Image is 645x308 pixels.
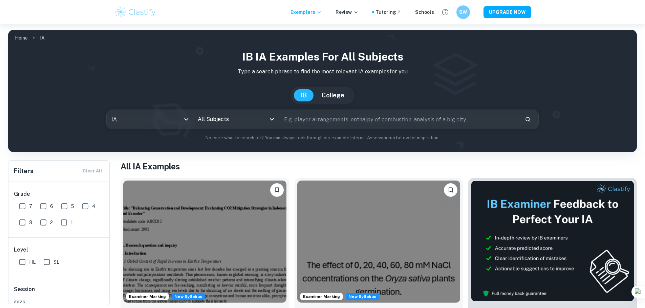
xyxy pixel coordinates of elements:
div: Starting from the May 2026 session, the ESS IA requirements have changed. We created this exempla... [172,293,205,300]
span: 3 [29,219,32,226]
div: IA [107,110,193,129]
img: Clastify logo [114,5,157,19]
span: New Syllabus [172,293,205,300]
p: Exemplars [291,8,322,16]
p: IA [40,34,45,42]
img: ESS IA example thumbnail: To what extent do diPerent NaCl concentr [297,181,460,303]
p: Review [336,8,359,16]
a: Schools [415,8,434,16]
span: SL [53,258,59,266]
span: 5 [71,203,74,210]
img: Thumbnail [471,181,634,302]
button: SW [456,5,470,19]
h6: Grade [14,190,105,198]
div: Starting from the May 2026 session, the ESS IA requirements have changed. We created this exempla... [346,293,379,300]
a: Home [15,33,28,43]
span: 1 [71,219,73,226]
span: 2 [50,219,53,226]
img: profile cover [8,30,637,152]
button: College [315,89,351,101]
h6: Session [14,285,105,299]
input: E.g. player arrangements, enthalpy of combustion, analysis of a big city... [279,110,519,129]
span: 7 [29,203,32,210]
span: 6 [50,203,53,210]
h6: Filters [14,166,34,176]
span: HL [29,258,36,266]
span: New Syllabus [346,293,379,300]
img: ESS IA example thumbnail: To what extent do CO2 emissions contribu [123,181,286,303]
span: 4 [92,203,95,210]
button: Search [522,114,534,125]
span: 2026 [14,299,105,305]
button: UPGRADE NOW [483,6,531,18]
h6: Level [14,246,105,254]
button: Open [267,115,277,124]
h1: All IA Examples [121,160,637,172]
button: IB [294,89,314,101]
button: Bookmark [270,183,284,197]
p: Type a search phrase to find the most relevant IA examples for you [14,68,631,76]
h1: IB IA examples for all subjects [14,49,631,65]
button: Bookmark [444,183,457,197]
span: Examiner Marking [126,293,169,300]
button: Help and Feedback [439,6,451,18]
a: Tutoring [375,8,402,16]
p: Not sure what to search for? You can always look through our example Internal Assessments below f... [14,135,631,141]
span: Examiner Marking [300,293,343,300]
h6: SW [459,8,467,16]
